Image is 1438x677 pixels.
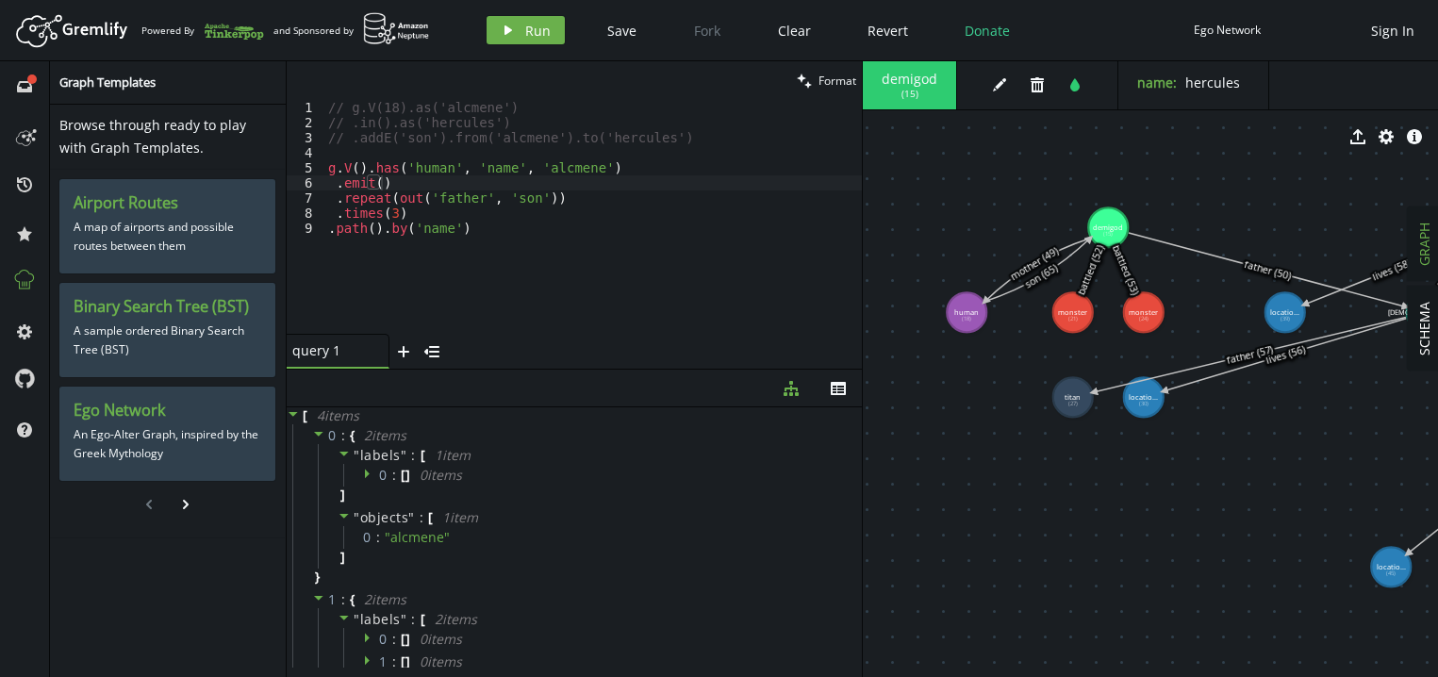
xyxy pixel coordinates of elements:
[791,61,862,100] button: Format
[364,590,406,608] span: 2 item s
[385,528,450,546] span: " alcmene "
[1065,392,1081,402] tspan: titan
[405,631,410,648] span: ]
[74,421,261,468] p: An Ego-Alter Graph, inspired by the Greek Mythology
[338,487,345,504] span: ]
[1185,74,1240,91] span: hercules
[392,631,397,648] span: :
[363,12,430,45] img: AWS Neptune
[778,22,811,40] span: Clear
[411,447,416,464] span: :
[341,427,346,444] span: :
[74,297,261,317] h3: Binary Search Tree (BST)
[694,22,720,40] span: Fork
[354,610,360,628] span: "
[1415,223,1433,266] span: GRAPH
[1377,562,1406,571] tspan: locatio...
[1137,74,1177,91] label: name :
[1386,570,1396,577] tspan: (45)
[901,88,918,100] span: ( 15 )
[287,130,324,145] div: 3
[421,611,425,628] span: [
[405,653,410,670] span: ]
[525,22,551,40] span: Run
[401,631,405,648] span: [
[303,407,307,424] span: [
[379,630,388,648] span: 0
[392,653,397,670] span: :
[401,446,407,464] span: "
[360,610,401,628] span: labels
[420,652,462,670] span: 0 item s
[1139,315,1149,322] tspan: (24)
[1103,230,1113,238] tspan: (15)
[442,508,478,526] span: 1 item
[74,401,261,421] h3: Ego Network
[379,466,388,484] span: 0
[312,569,320,586] span: }
[350,427,355,444] span: {
[1243,257,1293,283] text: father (50)
[287,175,324,190] div: 6
[74,317,261,364] p: A sample ordered Binary Search Tree (BST)
[882,71,937,88] span: demigod
[408,508,415,526] span: "
[1068,315,1078,322] tspan: (21)
[59,116,246,157] span: Browse through ready to play with Graph Templates.
[354,446,360,464] span: "
[405,467,410,484] span: ]
[292,342,368,359] span: query 1
[392,467,397,484] span: :
[487,16,565,44] button: Run
[74,213,261,260] p: A map of airports and possible routes between them
[1264,342,1306,367] text: lives (56)
[965,22,1010,40] span: Donate
[1225,342,1275,367] text: father (57)
[354,508,360,526] span: "
[1129,307,1158,317] tspan: monster
[287,221,324,236] div: 9
[1371,22,1414,40] span: Sign In
[328,426,337,444] span: 0
[287,190,324,206] div: 7
[853,16,922,44] button: Revert
[59,74,156,91] span: Graph Templates
[962,315,971,322] tspan: (18)
[435,446,471,464] span: 1 item
[401,653,405,670] span: [
[364,426,406,444] span: 2 item s
[287,206,324,221] div: 8
[379,652,388,670] span: 1
[868,22,908,40] span: Revert
[338,549,345,566] span: ]
[421,447,425,464] span: [
[420,466,462,484] span: 0 item s
[1270,307,1299,317] tspan: locatio...
[1194,23,1261,37] div: Ego Network
[401,467,405,484] span: [
[1415,302,1433,355] span: SCHEMA
[1362,16,1424,44] button: Sign In
[287,160,324,175] div: 5
[350,591,355,608] span: {
[401,610,407,628] span: "
[593,16,651,44] button: Save
[607,22,636,40] span: Save
[411,611,416,628] span: :
[317,406,359,424] span: 4 item s
[360,508,409,526] span: objects
[1058,307,1087,317] tspan: monster
[954,307,979,317] tspan: human
[360,446,401,464] span: labels
[435,610,477,628] span: 2 item s
[363,529,385,546] span: 0
[764,16,825,44] button: Clear
[1139,400,1149,407] tspan: (30)
[287,115,324,130] div: 2
[420,630,462,648] span: 0 item s
[1093,223,1123,232] tspan: demigod
[74,193,261,213] h3: Airport Routes
[273,12,430,48] div: and Sponsored by
[1129,392,1158,402] tspan: locatio...
[287,145,324,160] div: 4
